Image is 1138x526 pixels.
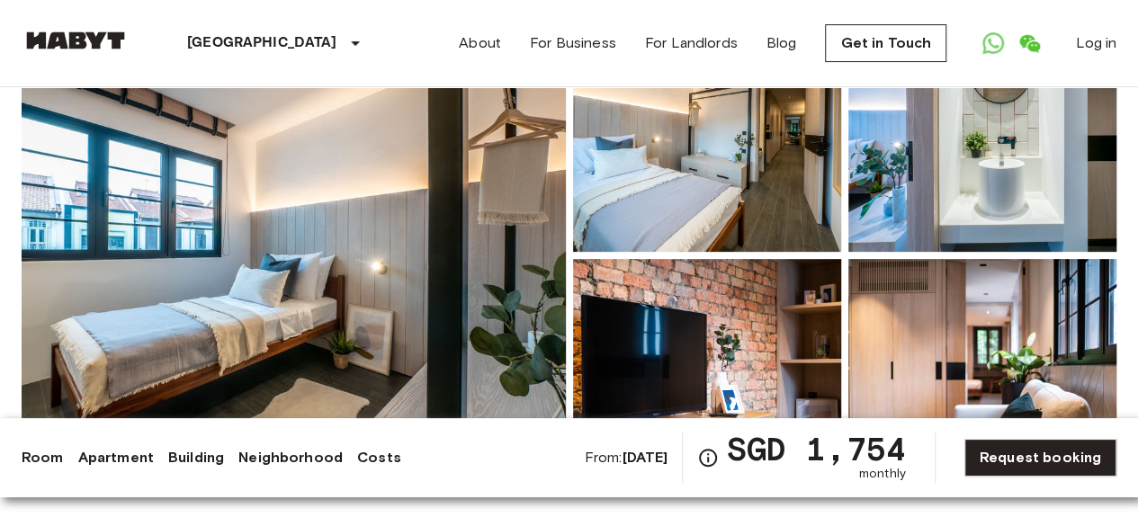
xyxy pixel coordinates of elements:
a: Get in Touch [825,24,946,62]
p: [GEOGRAPHIC_DATA] [187,32,337,54]
img: Marketing picture of unit SG-01-027-006-02 [22,16,566,495]
a: Room [22,447,64,468]
span: SGD 1,754 [726,432,905,465]
a: Building [168,447,224,468]
a: Apartment [78,447,154,468]
a: For Landlords [645,32,738,54]
span: monthly [859,465,906,483]
a: Costs [357,447,401,468]
img: Picture of unit SG-01-027-006-02 [848,16,1116,252]
a: Request booking [964,439,1116,477]
a: Blog [766,32,797,54]
a: For Business [530,32,616,54]
img: Habyt [22,31,130,49]
img: Picture of unit SG-01-027-006-02 [573,16,841,252]
a: Log in [1076,32,1116,54]
a: Open WeChat [1011,25,1047,61]
span: From: [585,448,668,468]
a: About [459,32,501,54]
svg: Check cost overview for full price breakdown. Please note that discounts apply to new joiners onl... [697,447,719,468]
a: Open WhatsApp [975,25,1011,61]
img: Picture of unit SG-01-027-006-02 [573,259,841,495]
img: Picture of unit SG-01-027-006-02 [848,259,1116,495]
b: [DATE] [622,449,668,466]
a: Neighborhood [238,447,343,468]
